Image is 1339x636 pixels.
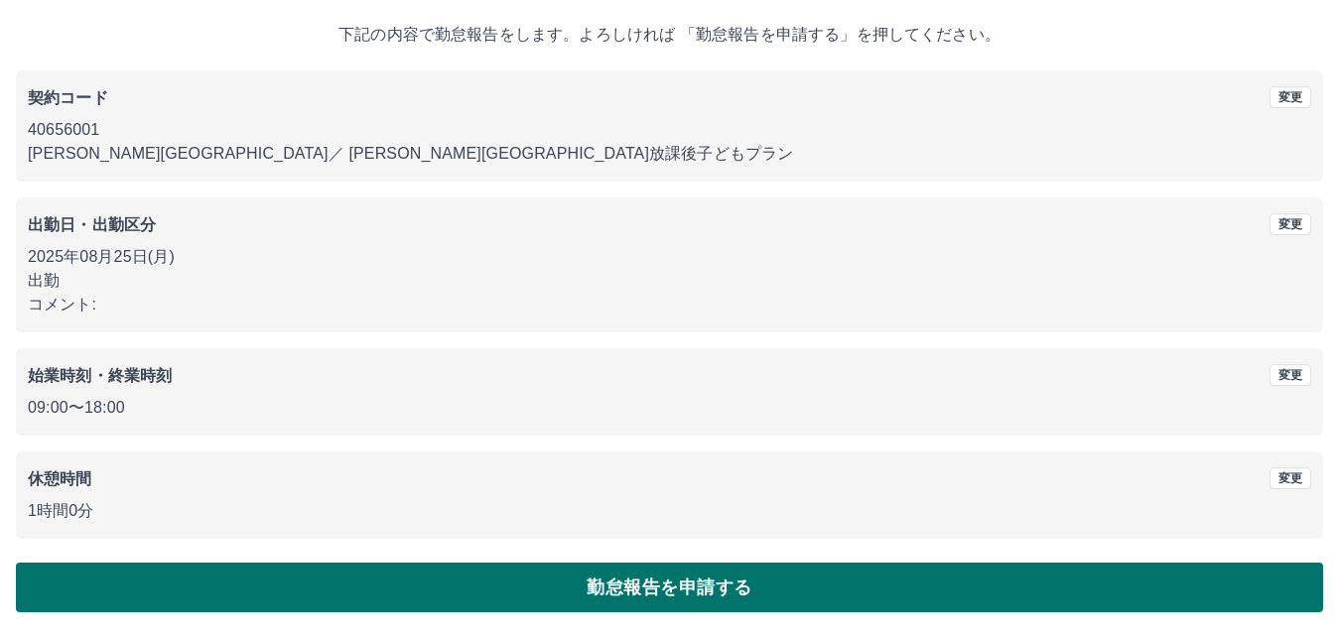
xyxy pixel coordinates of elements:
button: 変更 [1270,86,1311,108]
button: 勤怠報告を申請する [16,563,1323,612]
b: 出勤日・出勤区分 [28,216,156,233]
p: 下記の内容で勤怠報告をします。よろしければ 「勤怠報告を申請する」を押してください。 [16,23,1323,47]
button: 変更 [1270,213,1311,235]
button: 変更 [1270,467,1311,489]
p: [PERSON_NAME][GEOGRAPHIC_DATA] ／ [PERSON_NAME][GEOGRAPHIC_DATA]放課後子どもプラン [28,142,1311,166]
b: 休憩時間 [28,470,92,487]
button: 変更 [1270,364,1311,386]
p: 40656001 [28,118,1311,142]
p: 1時間0分 [28,499,1311,523]
b: 始業時刻・終業時刻 [28,367,172,384]
p: コメント: [28,293,1311,317]
p: 09:00 〜 18:00 [28,396,1311,420]
b: 契約コード [28,89,108,106]
p: 2025年08月25日(月) [28,245,1311,269]
p: 出勤 [28,269,1311,293]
